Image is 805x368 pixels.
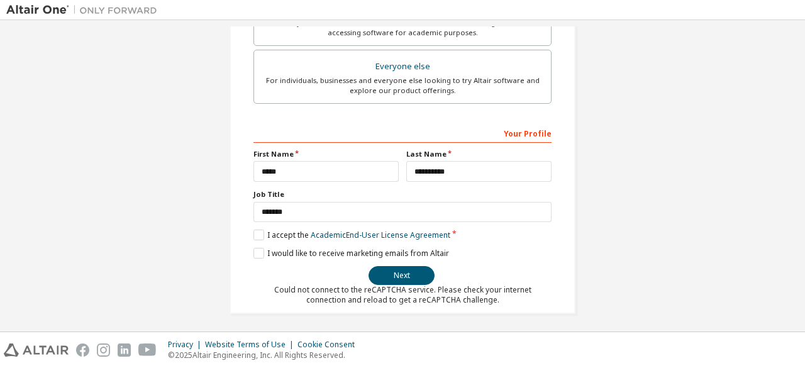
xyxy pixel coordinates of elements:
[168,350,362,360] p: © 2025 Altair Engineering, Inc. All Rights Reserved.
[97,343,110,357] img: instagram.svg
[4,343,69,357] img: altair_logo.svg
[311,230,450,240] a: Academic End-User License Agreement
[253,189,552,199] label: Job Title
[253,285,552,305] div: Could not connect to the reCAPTCHA service. Please check your internet connection and reload to g...
[369,266,435,285] button: Next
[138,343,157,357] img: youtube.svg
[253,248,449,259] label: I would like to receive marketing emails from Altair
[6,4,164,16] img: Altair One
[205,340,297,350] div: Website Terms of Use
[262,18,543,38] div: For faculty & administrators of academic institutions administering students and accessing softwa...
[253,123,552,143] div: Your Profile
[406,149,552,159] label: Last Name
[297,340,362,350] div: Cookie Consent
[118,343,131,357] img: linkedin.svg
[253,149,399,159] label: First Name
[76,343,89,357] img: facebook.svg
[262,75,543,96] div: For individuals, businesses and everyone else looking to try Altair software and explore our prod...
[253,230,450,240] label: I accept the
[168,340,205,350] div: Privacy
[262,58,543,75] div: Everyone else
